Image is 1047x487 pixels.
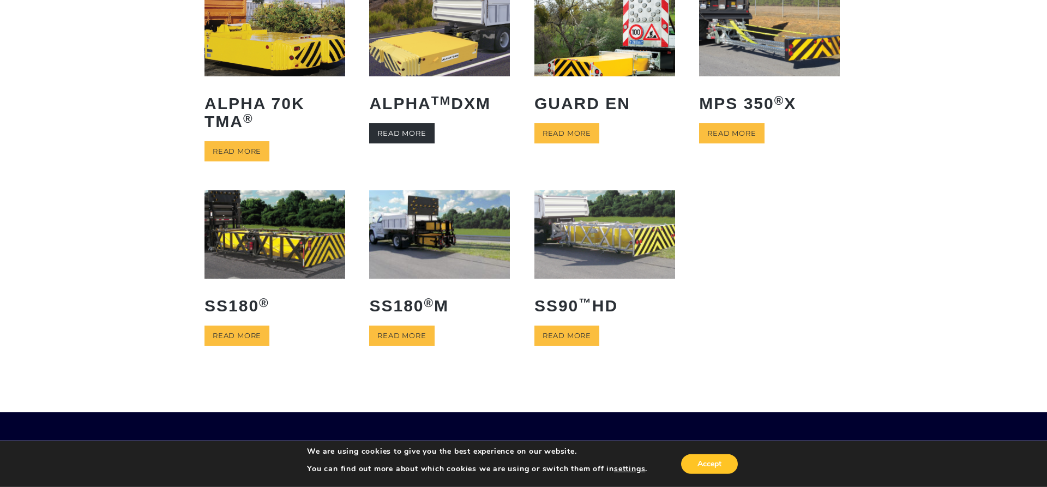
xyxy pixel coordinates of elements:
[534,326,599,346] a: Read more about “SS90™ HD”
[699,123,764,143] a: Read more about “MPS 350® X”
[681,454,738,474] button: Accept
[534,288,675,323] h2: SS90 HD
[259,296,269,310] sup: ®
[369,326,434,346] a: Read more about “SS180® M”
[431,94,452,107] sup: TM
[369,190,510,322] a: SS180®M
[424,296,435,310] sup: ®
[534,190,675,322] a: SS90™HD
[774,94,785,107] sup: ®
[204,190,345,322] a: SS180®
[699,86,840,121] h2: MPS 350 X
[204,288,345,323] h2: SS180
[307,447,647,456] p: We are using cookies to give you the best experience on our website.
[369,288,510,323] h2: SS180 M
[204,86,345,139] h2: ALPHA 70K TMA
[534,86,675,121] h2: GUARD EN
[579,296,592,310] sup: ™
[204,141,269,161] a: Read more about “ALPHA 70K TMA®”
[243,112,254,125] sup: ®
[614,464,645,474] button: settings
[534,123,599,143] a: Read more about “GUARD EN”
[204,326,269,346] a: Read more about “SS180®”
[307,464,647,474] p: You can find out more about which cookies we are using or switch them off in .
[369,123,434,143] a: Read more about “ALPHATM DXM”
[369,86,510,121] h2: ALPHA DXM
